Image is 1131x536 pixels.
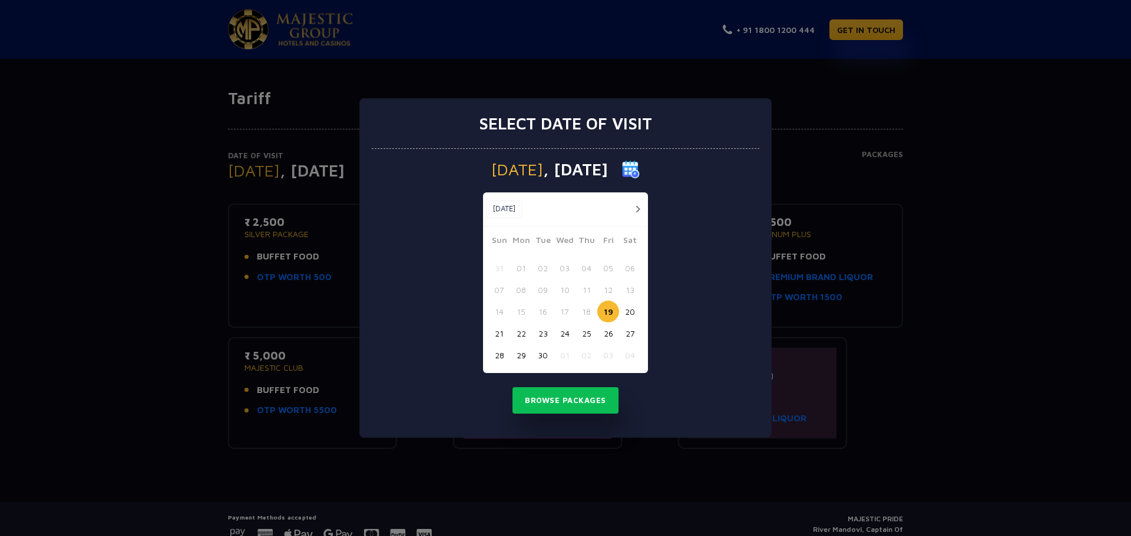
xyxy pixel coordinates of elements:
[532,234,554,250] span: Tue
[619,322,641,344] button: 27
[510,234,532,250] span: Mon
[532,301,554,322] button: 16
[488,322,510,344] button: 21
[510,322,532,344] button: 22
[543,161,608,178] span: , [DATE]
[479,114,652,134] h3: Select date of visit
[576,234,597,250] span: Thu
[554,257,576,279] button: 03
[576,257,597,279] button: 04
[554,301,576,322] button: 17
[510,301,532,322] button: 15
[576,344,597,366] button: 02
[512,387,619,414] button: Browse Packages
[486,200,522,218] button: [DATE]
[619,279,641,301] button: 13
[576,322,597,344] button: 25
[597,344,619,366] button: 03
[554,279,576,301] button: 10
[622,161,640,178] img: calender icon
[597,257,619,279] button: 05
[532,344,554,366] button: 30
[597,301,619,322] button: 19
[619,234,641,250] span: Sat
[532,257,554,279] button: 02
[510,344,532,366] button: 29
[554,344,576,366] button: 01
[510,279,532,301] button: 08
[532,322,554,344] button: 23
[488,279,510,301] button: 07
[597,322,619,344] button: 26
[619,257,641,279] button: 06
[619,344,641,366] button: 04
[576,301,597,322] button: 18
[619,301,641,322] button: 20
[554,234,576,250] span: Wed
[491,161,543,178] span: [DATE]
[554,322,576,344] button: 24
[488,257,510,279] button: 31
[597,279,619,301] button: 12
[488,344,510,366] button: 28
[532,279,554,301] button: 09
[510,257,532,279] button: 01
[488,234,510,250] span: Sun
[488,301,510,322] button: 14
[576,279,597,301] button: 11
[597,234,619,250] span: Fri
